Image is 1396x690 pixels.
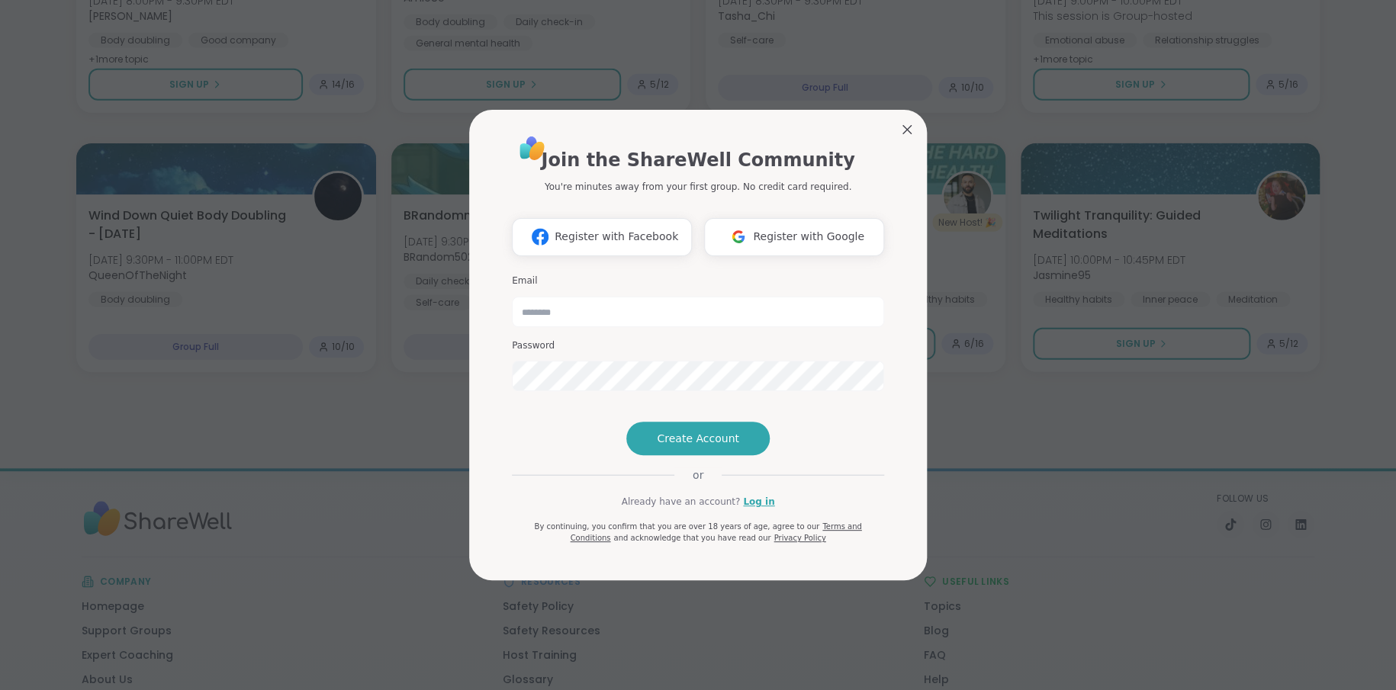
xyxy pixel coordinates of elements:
span: or [674,467,722,483]
img: ShareWell Logomark [724,223,753,251]
span: Register with Facebook [555,229,678,245]
h3: Password [512,339,884,352]
span: and acknowledge that you have read our [613,534,770,542]
span: By continuing, you confirm that you are over 18 years of age, agree to our [534,522,819,531]
button: Register with Facebook [512,218,692,256]
h3: Email [512,274,884,287]
img: ShareWell Logo [515,131,549,165]
p: You're minutes away from your first group. No credit card required. [545,180,851,194]
span: Create Account [657,431,739,446]
button: Register with Google [704,218,884,256]
a: Log in [743,495,774,509]
img: ShareWell Logomark [526,223,555,251]
span: Register with Google [753,229,864,245]
button: Create Account [626,422,770,455]
h1: Join the ShareWell Community [541,146,854,174]
a: Privacy Policy [774,534,825,542]
span: Already have an account? [621,495,740,509]
a: Terms and Conditions [570,522,861,542]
